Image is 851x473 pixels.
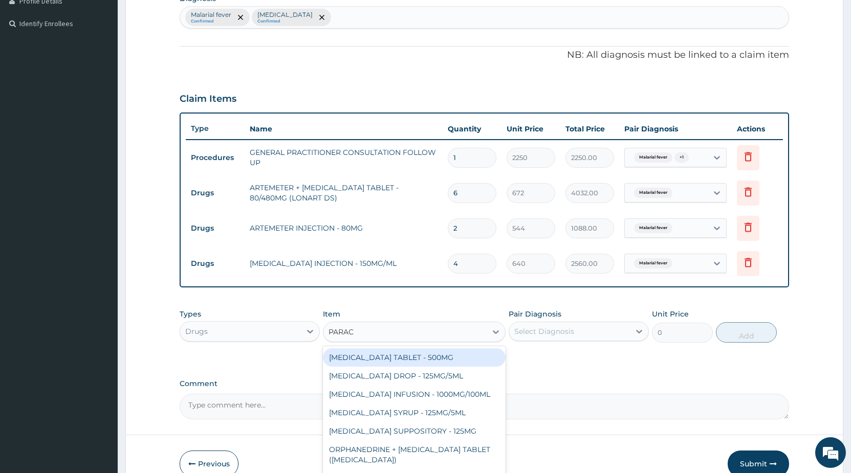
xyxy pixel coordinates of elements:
th: Pair Diagnosis [619,119,732,139]
p: Malarial fever [191,11,231,19]
p: NB: All diagnosis must be linked to a claim item [180,49,789,62]
td: [MEDICAL_DATA] INJECTION - 150MG/ML [245,253,443,274]
div: [MEDICAL_DATA] DROP - 125MG/5ML [323,367,506,385]
td: ARTEMETER + [MEDICAL_DATA] TABLET - 80/480MG (LONART DS) [245,177,443,208]
th: Actions [732,119,783,139]
div: Minimize live chat window [168,5,192,30]
th: Unit Price [501,119,560,139]
div: [MEDICAL_DATA] SUPPOSITORY - 125MG [323,422,506,440]
span: We're online! [59,129,141,232]
span: Malarial fever [634,152,672,163]
span: remove selection option [236,13,245,22]
td: Drugs [186,184,245,202]
textarea: Type your message and hit 'Enter' [5,279,195,315]
td: ARTEMETER INJECTION - 80MG [245,218,443,238]
div: [MEDICAL_DATA] INFUSION - 1000MG/100ML [323,385,506,403]
td: GENERAL PRACTITIONER CONSULTATION FOLLOW UP [245,142,443,173]
th: Quantity [443,119,501,139]
th: Name [245,119,443,139]
td: Drugs [186,254,245,273]
button: Add [716,322,777,343]
th: Total Price [560,119,619,139]
label: Item [323,309,340,319]
small: Confirmed [191,19,231,24]
h3: Claim Items [180,94,236,105]
span: + 1 [674,152,689,163]
div: Drugs [185,326,208,336]
label: Types [180,310,201,319]
div: Select Diagnosis [514,326,574,336]
label: Unit Price [652,309,689,319]
td: Procedures [186,148,245,167]
div: Chat with us now [53,57,172,71]
th: Type [186,119,245,138]
label: Pair Diagnosis [509,309,561,319]
small: Confirmed [257,19,313,24]
label: Comment [180,379,789,388]
div: [MEDICAL_DATA] SYRUP - 125MG/5ML [323,403,506,422]
p: [MEDICAL_DATA] [257,11,313,19]
img: d_794563401_company_1708531726252_794563401 [19,51,41,77]
span: Malarial fever [634,188,672,198]
div: ORPHANEDRINE + [MEDICAL_DATA] TABLET ([MEDICAL_DATA]) [323,440,506,469]
div: [MEDICAL_DATA] TABLET - 500MG [323,348,506,367]
span: remove selection option [317,13,326,22]
td: Drugs [186,219,245,238]
span: Malarial fever [634,258,672,268]
span: Malarial fever [634,223,672,233]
